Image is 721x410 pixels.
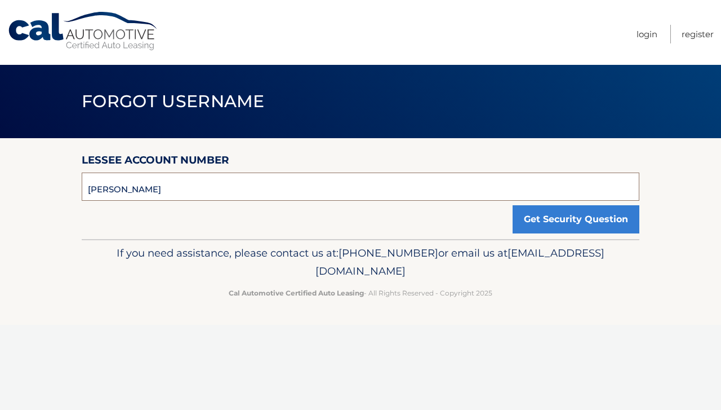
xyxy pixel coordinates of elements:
[339,246,438,259] span: [PHONE_NUMBER]
[82,152,229,173] label: Lessee Account Number
[229,289,364,297] strong: Cal Automotive Certified Auto Leasing
[7,11,159,51] a: Cal Automotive
[89,244,632,280] p: If you need assistance, please contact us at: or email us at
[637,25,657,43] a: Login
[82,91,265,112] span: Forgot Username
[682,25,714,43] a: Register
[315,246,604,277] span: [EMAIL_ADDRESS][DOMAIN_NAME]
[513,205,639,233] button: Get Security Question
[89,287,632,299] p: - All Rights Reserved - Copyright 2025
